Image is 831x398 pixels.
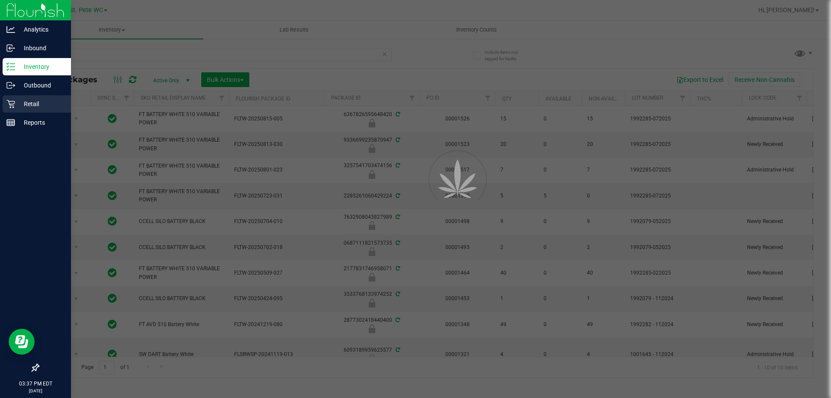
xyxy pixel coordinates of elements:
[6,118,15,127] inline-svg: Reports
[6,44,15,52] inline-svg: Inbound
[15,80,67,91] p: Outbound
[4,388,67,394] p: [DATE]
[6,81,15,90] inline-svg: Outbound
[4,380,67,388] p: 03:37 PM EDT
[15,61,67,72] p: Inventory
[9,329,35,355] iframe: Resource center
[15,43,67,53] p: Inbound
[15,24,67,35] p: Analytics
[15,99,67,109] p: Retail
[15,117,67,128] p: Reports
[6,100,15,108] inline-svg: Retail
[6,25,15,34] inline-svg: Analytics
[6,62,15,71] inline-svg: Inventory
